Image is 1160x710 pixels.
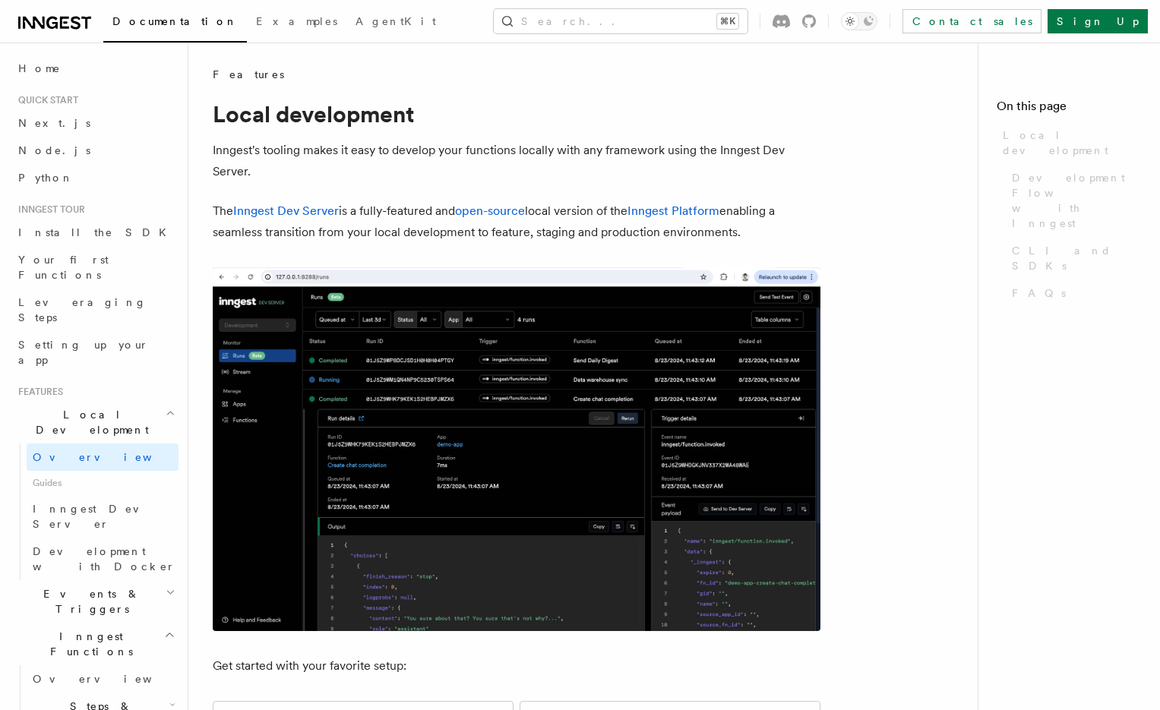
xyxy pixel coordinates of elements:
[841,12,877,30] button: Toggle dark mode
[18,296,147,323] span: Leveraging Steps
[18,61,61,76] span: Home
[18,339,149,366] span: Setting up your app
[717,14,738,29] kbd: ⌘K
[33,503,163,530] span: Inngest Dev Server
[1012,243,1142,273] span: CLI and SDKs
[256,15,337,27] span: Examples
[997,121,1142,164] a: Local development
[356,15,436,27] span: AgentKit
[103,5,247,43] a: Documentation
[18,172,74,184] span: Python
[12,629,164,659] span: Inngest Functions
[213,100,820,128] h1: Local development
[1006,164,1142,237] a: Development Flow with Inngest
[346,5,445,41] a: AgentKit
[1012,286,1066,301] span: FAQs
[12,289,179,331] a: Leveraging Steps
[213,140,820,182] p: Inngest's tooling makes it easy to develop your functions locally with any framework using the In...
[27,538,179,580] a: Development with Docker
[247,5,346,41] a: Examples
[27,495,179,538] a: Inngest Dev Server
[112,15,238,27] span: Documentation
[33,451,189,463] span: Overview
[12,407,166,437] span: Local Development
[12,204,85,216] span: Inngest tour
[33,673,189,685] span: Overview
[1003,128,1142,158] span: Local development
[1006,237,1142,279] a: CLI and SDKs
[213,267,820,631] img: The Inngest Dev Server on the Functions page
[213,67,284,82] span: Features
[12,586,166,617] span: Events & Triggers
[12,401,179,443] button: Local Development
[12,386,63,398] span: Features
[12,137,179,164] a: Node.js
[233,204,339,218] a: Inngest Dev Server
[27,665,179,693] a: Overview
[18,144,90,156] span: Node.js
[213,655,820,677] p: Get started with your favorite setup:
[12,55,179,82] a: Home
[12,331,179,374] a: Setting up your app
[1012,170,1142,231] span: Development Flow with Inngest
[12,580,179,623] button: Events & Triggers
[12,623,179,665] button: Inngest Functions
[18,254,109,281] span: Your first Functions
[27,471,179,495] span: Guides
[12,219,179,246] a: Install the SDK
[18,117,90,129] span: Next.js
[33,545,175,573] span: Development with Docker
[213,200,820,243] p: The is a fully-featured and local version of the enabling a seamless transition from your local d...
[12,109,179,137] a: Next.js
[902,9,1041,33] a: Contact sales
[12,246,179,289] a: Your first Functions
[12,443,179,580] div: Local Development
[627,204,719,218] a: Inngest Platform
[1006,279,1142,307] a: FAQs
[494,9,748,33] button: Search...⌘K
[27,443,179,471] a: Overview
[12,164,179,191] a: Python
[997,97,1142,121] h4: On this page
[455,204,525,218] a: open-source
[18,226,175,238] span: Install the SDK
[1048,9,1148,33] a: Sign Up
[12,94,78,106] span: Quick start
